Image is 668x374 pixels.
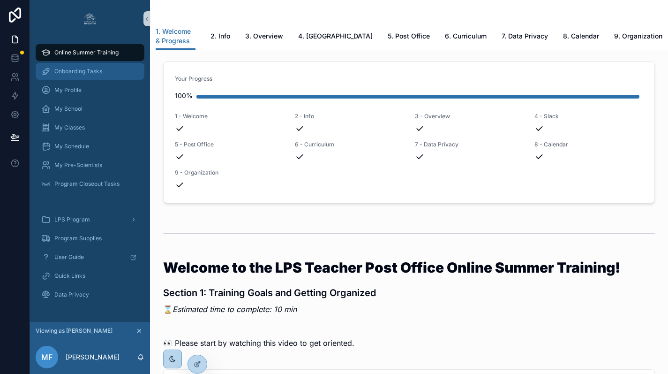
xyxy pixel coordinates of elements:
[54,124,85,131] span: My Classes
[36,230,144,247] a: Program Supplies
[502,28,548,46] a: 7. Data Privacy
[614,31,662,41] span: 9. Organization
[245,31,283,41] span: 3. Overview
[175,86,193,105] div: 100%
[163,304,655,315] p: ⌛
[163,260,655,275] h1: Welcome to the LPS Teacher Post Office Online Summer Training!
[36,249,144,266] a: User Guide
[298,31,373,41] span: 4. [GEOGRAPHIC_DATA]
[54,68,102,75] span: Onboarding Tasks
[54,161,102,169] span: My Pre-Scientists
[563,31,599,41] span: 8. Calendar
[614,28,662,46] a: 9. Organization
[36,119,144,136] a: My Classes
[298,28,373,46] a: 4. [GEOGRAPHIC_DATA]
[54,143,89,150] span: My Schedule
[36,82,144,99] a: My Profile
[210,31,230,41] span: 2. Info
[83,11,98,26] img: App logo
[175,113,284,120] span: 1 - Welcome
[41,351,53,363] span: MF
[156,23,195,50] a: 1. Welcome & Progress
[54,291,89,298] span: Data Privacy
[54,180,120,188] span: Program Closeout Tasks
[54,272,85,280] span: Quick Links
[534,141,643,148] span: 8 - Calendar
[445,28,487,46] a: 6. Curriculum
[54,235,102,242] span: Program Supplies
[54,216,90,223] span: LPS Program
[36,327,113,335] span: Viewing as [PERSON_NAME]
[54,253,84,261] span: User Guide
[36,157,144,174] a: My Pre-Scientists
[36,176,144,192] a: Program Closeout Tasks
[295,113,404,120] span: 2 - Info
[175,169,284,176] span: 9 - Organization
[54,49,119,56] span: Online Summer Training
[66,352,120,362] p: [PERSON_NAME]
[163,286,655,300] h3: Section 1: Training Goals and Getting Organized
[415,113,524,120] span: 3 - Overview
[388,28,430,46] a: 5. Post Office
[36,100,144,117] a: My School
[210,28,230,46] a: 2. Info
[54,86,82,94] span: My Profile
[36,63,144,80] a: Onboarding Tasks
[563,28,599,46] a: 8. Calendar
[388,31,430,41] span: 5. Post Office
[54,105,83,113] span: My School
[156,27,195,46] span: 1. Welcome & Progress
[163,337,655,349] p: 👀 Please start by watching this video to get oriented.
[534,113,643,120] span: 4 - Slack
[173,305,297,314] em: Estimated time to complete: 10 min
[175,75,643,83] span: Your Progress
[415,141,524,148] span: 7 - Data Privacy
[36,138,144,155] a: My Schedule
[502,31,548,41] span: 7. Data Privacy
[245,28,283,46] a: 3. Overview
[30,38,150,315] div: scrollable content
[36,44,144,61] a: Online Summer Training
[175,141,284,148] span: 5 - Post Office
[36,267,144,284] a: Quick Links
[445,31,487,41] span: 6. Curriculum
[36,211,144,228] a: LPS Program
[36,286,144,303] a: Data Privacy
[295,141,404,148] span: 6 - Curriculum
